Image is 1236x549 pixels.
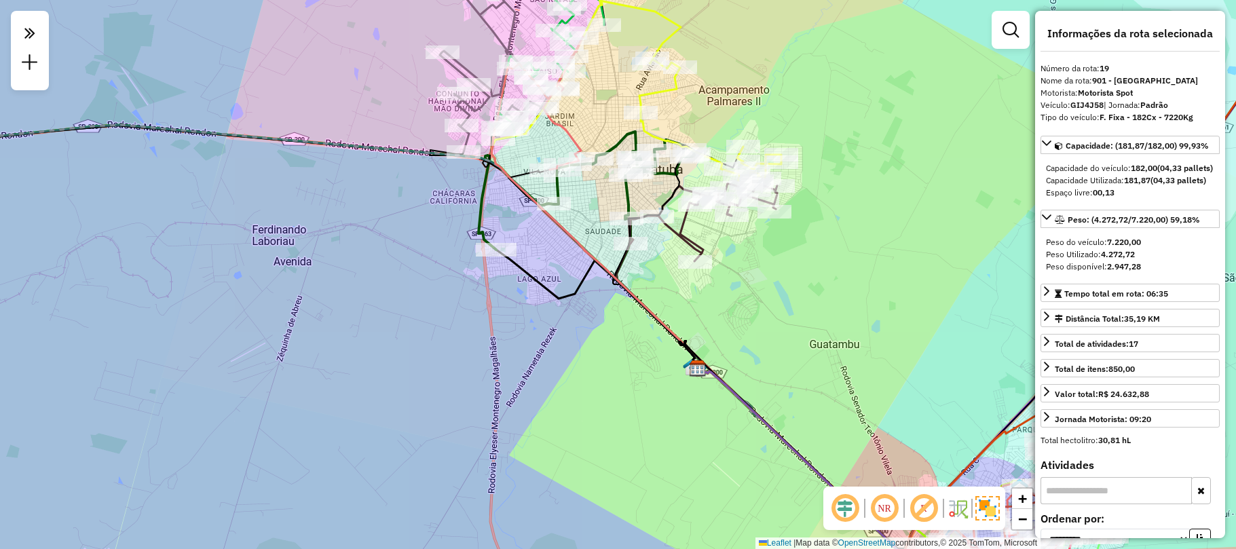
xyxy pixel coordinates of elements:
[1041,510,1220,527] label: Ordenar por:
[1041,27,1220,40] h4: Informações da rota selecionada
[1140,100,1168,110] strong: Padrão
[1041,359,1220,377] a: Total de itens:850,00
[1041,459,1220,472] h4: Atividades
[1107,237,1141,247] strong: 7.220,00
[1041,87,1220,99] div: Motorista:
[1041,284,1220,302] a: Tempo total em rota: 06:35
[16,49,43,79] a: Nova sessão e pesquisa
[1098,435,1131,445] strong: 30,81 hL
[793,538,795,548] span: |
[1012,489,1032,509] a: Zoom in
[1055,413,1151,425] div: Jornada Motorista: 09:20
[1093,187,1115,197] strong: 00,13
[1107,261,1141,271] strong: 2.947,28
[907,492,940,525] span: Exibir rótulo
[759,538,791,548] a: Leaflet
[1012,509,1032,529] a: Zoom out
[1018,490,1027,507] span: +
[1078,88,1133,98] strong: Motorista Spot
[1100,63,1109,73] strong: 19
[1041,111,1220,124] div: Tipo do veículo:
[829,492,861,525] span: Ocultar deslocamento
[1041,62,1220,75] div: Número da rota:
[1041,384,1220,402] a: Valor total:R$ 24.632,88
[947,497,969,519] img: Fluxo de ruas
[1157,163,1213,173] strong: (04,33 pallets)
[683,358,700,376] img: 625 UDC Light Campus Universitário
[1041,434,1220,447] div: Total hectolitro:
[1046,162,1214,174] div: Capacidade do veículo:
[1101,249,1135,259] strong: 4.272,72
[997,16,1024,43] a: Exibir filtros
[1041,334,1220,352] a: Total de atividades:17
[838,538,896,548] a: OpenStreetMap
[975,496,1000,520] img: Exibir/Ocultar setores
[1108,364,1135,374] strong: 850,00
[1046,187,1214,199] div: Espaço livre:
[1046,261,1214,273] div: Peso disponível:
[1041,157,1220,204] div: Capacidade: (181,87/182,00) 99,93%
[1041,210,1220,228] a: Peso: (4.272,72/7.220,00) 59,18%
[1066,140,1209,151] span: Capacidade: (181,87/182,00) 99,93%
[1104,100,1168,110] span: | Jornada:
[1124,314,1160,324] span: 35,19 KM
[1041,99,1220,111] div: Veículo:
[1068,214,1200,225] span: Peso: (4.272,72/7.220,00) 59,18%
[1041,231,1220,278] div: Peso: (4.272,72/7.220,00) 59,18%
[1041,409,1220,428] a: Jornada Motorista: 09:20
[1131,163,1157,173] strong: 182,00
[1124,175,1150,185] strong: 181,87
[1041,309,1220,327] a: Distância Total:35,19 KM
[1092,75,1198,86] strong: 901 - [GEOGRAPHIC_DATA]
[1070,100,1104,110] strong: GIJ4J58
[1046,237,1141,247] span: Peso do veículo:
[1055,388,1149,400] div: Valor total:
[1150,175,1206,185] strong: (04,33 pallets)
[1064,288,1168,299] span: Tempo total em rota: 06:35
[868,492,901,525] span: Ocultar NR
[1100,112,1193,122] strong: F. Fixa - 182Cx - 7220Kg
[1041,136,1220,154] a: Capacidade: (181,87/182,00) 99,93%
[689,360,707,377] img: CDD Araçatuba
[1098,389,1149,399] strong: R$ 24.632,88
[1041,75,1220,87] div: Nome da rota:
[16,19,43,48] em: Clique aqui para maximizar o painel
[1018,510,1027,527] span: −
[1055,363,1135,375] div: Total de itens:
[1046,174,1214,187] div: Capacidade Utilizada:
[1055,313,1160,325] div: Distância Total:
[1046,248,1214,261] div: Peso Utilizado:
[755,537,1041,549] div: Map data © contributors,© 2025 TomTom, Microsoft
[1129,339,1138,349] strong: 17
[1055,339,1138,349] span: Total de atividades:
[1011,478,1028,495] img: BIRIGUI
